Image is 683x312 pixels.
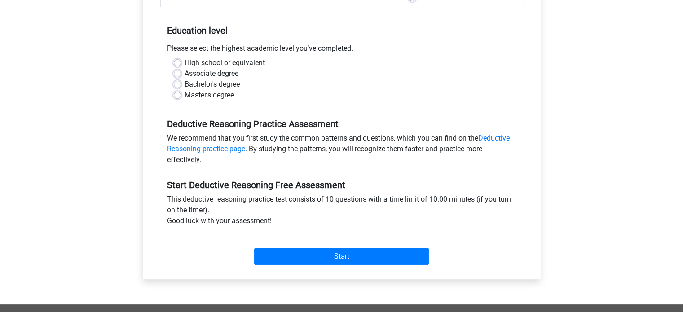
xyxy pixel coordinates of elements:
[167,22,516,40] h5: Education level
[160,133,523,169] div: We recommend that you first study the common patterns and questions, which you can find on the . ...
[185,90,234,101] label: Master's degree
[167,119,516,129] h5: Deductive Reasoning Practice Assessment
[160,194,523,230] div: This deductive reasoning practice test consists of 10 questions with a time limit of 10:00 minute...
[160,43,523,57] div: Please select the highest academic level you’ve completed.
[167,180,516,190] h5: Start Deductive Reasoning Free Assessment
[185,79,240,90] label: Bachelor's degree
[185,68,238,79] label: Associate degree
[185,57,265,68] label: High school or equivalent
[254,248,429,265] input: Start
